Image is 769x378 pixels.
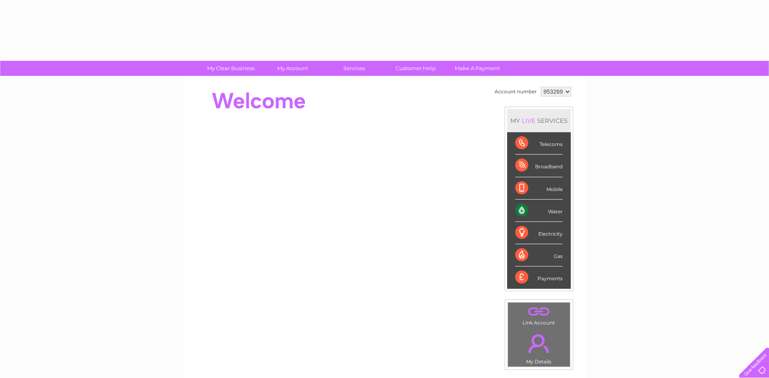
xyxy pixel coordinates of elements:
[507,109,571,132] div: MY SERVICES
[515,222,563,244] div: Electricity
[520,117,537,125] div: LIVE
[508,302,570,328] td: Link Account
[197,61,264,76] a: My Clear Business
[515,155,563,177] div: Broadband
[444,61,511,76] a: Make A Payment
[382,61,449,76] a: Customer Help
[515,200,563,222] div: Water
[515,266,563,288] div: Payments
[510,329,568,358] a: .
[515,132,563,155] div: Telecoms
[259,61,326,76] a: My Account
[493,85,539,99] td: Account number
[515,244,563,266] div: Gas
[515,177,563,200] div: Mobile
[321,61,388,76] a: Services
[508,327,570,367] td: My Details
[510,305,568,319] a: .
